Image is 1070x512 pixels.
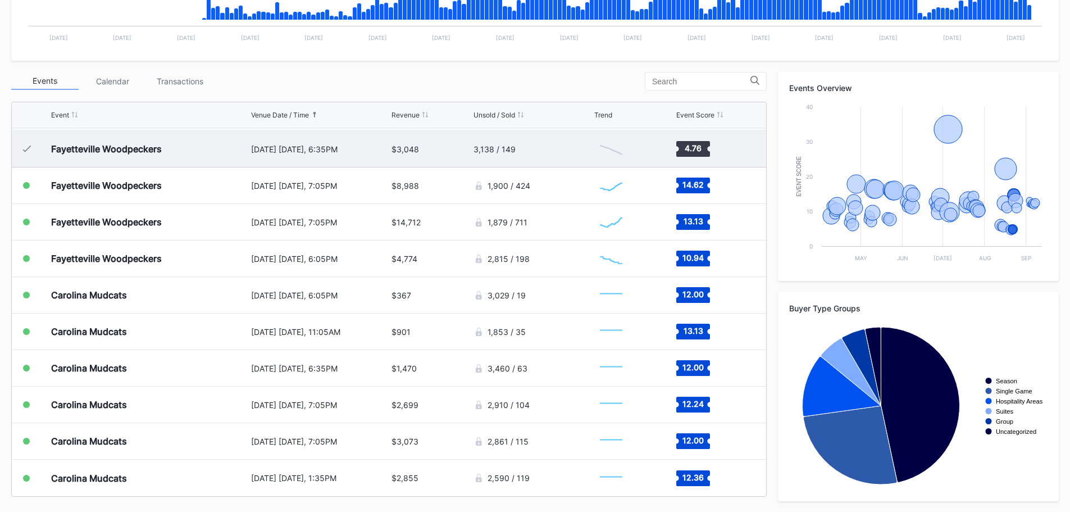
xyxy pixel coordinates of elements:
[51,253,162,264] div: Fayetteville Woodpeckers
[934,255,952,261] text: [DATE]
[594,244,628,273] svg: Chart title
[391,254,417,264] div: $4,774
[496,34,514,41] text: [DATE]
[51,289,127,301] div: Carolina Mudcats
[51,180,162,191] div: Fayetteville Woodpeckers
[51,473,127,484] div: Carolina Mudcats
[51,399,127,410] div: Carolina Mudcats
[51,363,127,374] div: Carolina Mudcats
[996,428,1036,435] text: Uncategorized
[996,408,1013,415] text: Suites
[623,34,642,41] text: [DATE]
[391,400,418,410] div: $2,699
[594,135,628,163] svg: Chart title
[594,111,612,119] div: Trend
[1021,255,1031,261] text: Sep
[807,208,813,215] text: 10
[488,291,526,300] div: 3,029 / 19
[51,216,162,228] div: Fayetteville Woodpeckers
[594,171,628,200] svg: Chart title
[51,436,127,447] div: Carolina Mudcats
[682,180,704,189] text: 14.62
[177,34,195,41] text: [DATE]
[996,388,1032,395] text: Single Game
[251,254,389,264] div: [DATE] [DATE], 6:05PM
[594,464,628,492] svg: Chart title
[304,34,323,41] text: [DATE]
[815,34,834,41] text: [DATE]
[113,34,131,41] text: [DATE]
[676,111,714,119] div: Event Score
[752,34,770,41] text: [DATE]
[251,181,389,191] div: [DATE] [DATE], 7:05PM
[251,144,389,154] div: [DATE] [DATE], 6:35PM
[789,101,1048,270] svg: Chart title
[391,291,411,300] div: $367
[682,472,704,482] text: 12.36
[49,34,68,41] text: [DATE]
[251,291,389,300] div: [DATE] [DATE], 6:05PM
[146,73,213,90] div: Transactions
[683,216,703,226] text: 13.13
[251,327,389,337] div: [DATE] [DATE], 11:05AM
[251,473,389,483] div: [DATE] [DATE], 1:35PM
[488,437,529,446] div: 2,861 / 115
[594,281,628,309] svg: Chart title
[996,398,1043,405] text: Hospitality Areas
[51,143,162,155] div: Fayetteville Woodpeckers
[682,399,704,409] text: 12.24
[789,83,1048,93] div: Events Overview
[473,144,516,154] div: 3,138 / 149
[682,436,704,445] text: 12.00
[560,34,579,41] text: [DATE]
[687,34,706,41] text: [DATE]
[879,34,898,41] text: [DATE]
[943,34,962,41] text: [DATE]
[806,103,813,110] text: 40
[473,111,515,119] div: Unsold / Sold
[1007,34,1025,41] text: [DATE]
[251,364,389,373] div: [DATE] [DATE], 6:35PM
[391,144,419,154] div: $3,048
[796,156,802,197] text: Event Score
[996,378,1017,384] text: Season
[996,418,1013,425] text: Group
[488,254,530,264] div: 2,815 / 198
[594,208,628,236] svg: Chart title
[432,34,450,41] text: [DATE]
[51,111,69,119] div: Event
[11,73,79,90] div: Events
[488,218,527,227] div: 1,879 / 711
[682,253,704,262] text: 10.94
[241,34,259,41] text: [DATE]
[683,326,703,336] text: 13.13
[809,243,813,250] text: 0
[685,143,702,153] text: 4.76
[251,400,389,410] div: [DATE] [DATE], 7:05PM
[391,473,418,483] div: $2,855
[652,77,750,86] input: Search
[594,427,628,455] svg: Chart title
[789,303,1048,313] div: Buyer Type Groups
[855,255,867,261] text: May
[391,327,411,337] div: $901
[79,73,146,90] div: Calendar
[806,138,813,145] text: 30
[789,321,1048,490] svg: Chart title
[391,181,419,191] div: $8,988
[897,255,908,261] text: Jun
[488,400,530,410] div: 2,910 / 104
[594,318,628,346] svg: Chart title
[488,181,530,191] div: 1,900 / 424
[391,111,420,119] div: Revenue
[368,34,387,41] text: [DATE]
[594,391,628,419] svg: Chart title
[488,473,530,483] div: 2,590 / 119
[251,437,389,446] div: [DATE] [DATE], 7:05PM
[488,327,526,337] div: 1,853 / 35
[251,218,389,227] div: [DATE] [DATE], 7:05PM
[682,363,704,372] text: 12.00
[251,111,309,119] div: Venue Date / Time
[391,437,418,446] div: $3,073
[391,364,417,373] div: $1,470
